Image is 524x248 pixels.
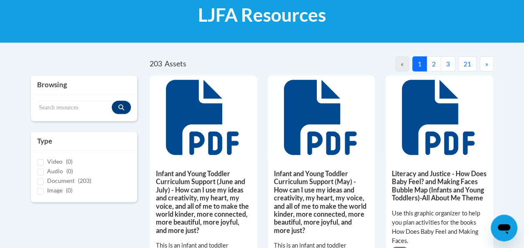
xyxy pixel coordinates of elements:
h5: Literacy and Justice - How Does Baby Feel? and Making Faces Bubble Map (Infants and Young Toddler... [392,170,487,202]
span: (0) [66,167,73,175]
div: Use this graphic organizer to help you plan activities for the books How Does Baby Feel and Makin... [392,209,487,245]
button: 21 [458,56,476,71]
h5: Infant and Young Toddler Curriculum Support (June and July) - How can I use my ideas and creativi... [156,170,251,234]
button: 2 [426,56,441,71]
span: » [485,60,488,68]
button: 3 [441,56,455,71]
span: Video [47,158,63,165]
h5: Infant and Young Toddler Curriculum Support (May) - How can I use my ideas and creativity, my hea... [274,170,369,234]
button: Search resources [112,101,131,114]
input: Search resources [37,101,112,115]
h3: Type [37,136,131,146]
span: (203) [78,177,91,184]
span: 203 [150,59,162,68]
h3: Browsing [37,80,131,90]
nav: Pagination Navigation [321,56,494,71]
span: (0) [66,158,73,165]
span: (0) [66,187,73,194]
span: Document [47,177,75,184]
span: Audio [47,167,63,175]
span: Image [47,187,63,194]
span: Assets [165,59,186,68]
button: 1 [412,56,427,71]
button: Next [480,56,494,71]
span: LJFA Resources [198,4,326,26]
iframe: Button to launch messaging window [491,215,517,241]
